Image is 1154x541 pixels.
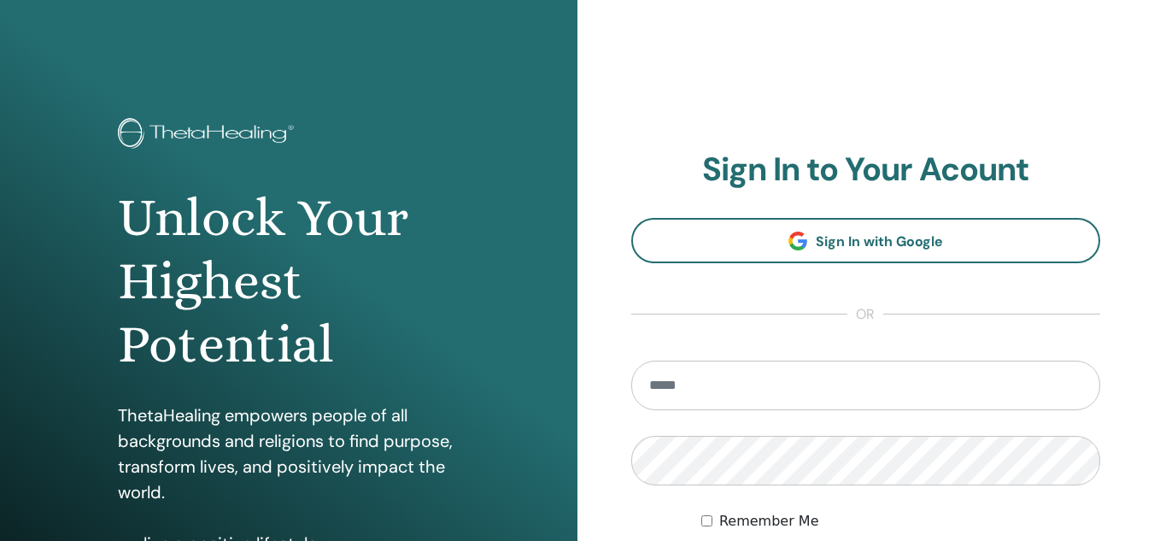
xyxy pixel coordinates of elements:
a: Sign In with Google [631,218,1101,263]
span: or [847,304,883,325]
p: ThetaHealing empowers people of all backgrounds and religions to find purpose, transform lives, a... [118,403,460,505]
span: Sign In with Google [816,232,943,250]
label: Remember Me [719,511,819,532]
h2: Sign In to Your Acount [631,150,1101,190]
h1: Unlock Your Highest Potential [118,186,460,377]
div: Keep me authenticated indefinitely or until I manually logout [701,511,1100,532]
